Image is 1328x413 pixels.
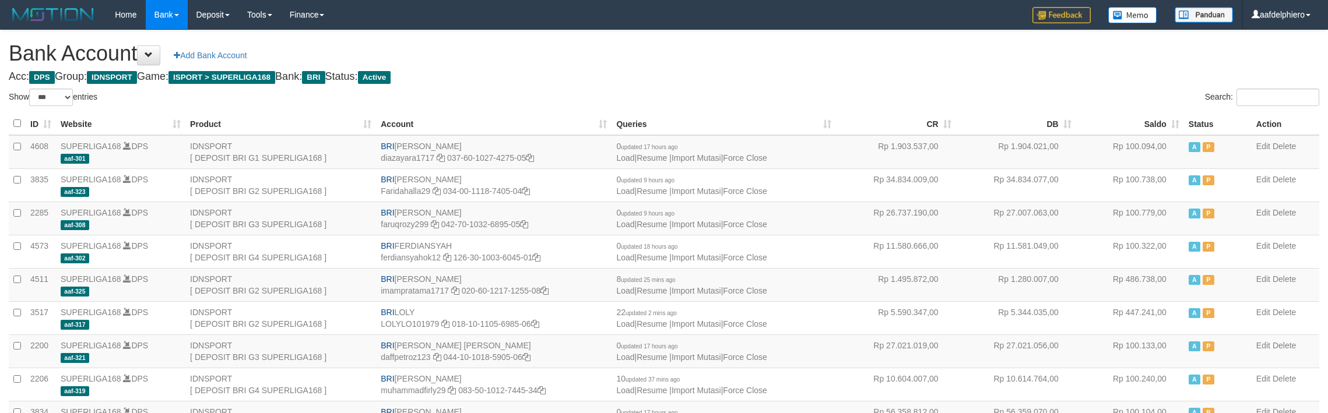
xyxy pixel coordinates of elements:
[616,208,767,229] span: | | |
[1273,208,1296,217] a: Delete
[61,374,121,383] a: SUPERLIGA168
[9,71,1319,83] h4: Acc: Group: Game: Bank: Status:
[836,268,956,301] td: Rp 1.495.872,00
[616,186,634,196] a: Load
[433,352,441,362] a: Copy daffpetroz123 to clipboard
[1189,275,1200,285] span: Active
[448,386,456,395] a: Copy muhammadfirly29 to clipboard
[1203,175,1214,185] span: Paused
[1189,209,1200,218] span: Active
[1076,168,1184,202] td: Rp 100.738,00
[61,220,89,230] span: aaf-308
[381,220,428,229] a: faruqrozy299
[376,112,612,135] th: Account: activate to sort column ascending
[381,286,449,295] a: imampratama1717
[956,334,1076,368] td: Rp 27.021.056,00
[437,153,445,163] a: Copy diazayara1717 to clipboard
[381,308,394,317] span: BRI
[621,277,675,283] span: updated 25 mins ago
[637,220,667,229] a: Resume
[56,135,185,169] td: DPS
[672,386,721,395] a: Import Mutasi
[836,334,956,368] td: Rp 27.021.019,00
[26,135,56,169] td: 4608
[1189,175,1200,185] span: Active
[61,308,121,317] a: SUPERLIGA168
[381,374,394,383] span: BRI
[376,368,612,401] td: [PERSON_NAME] 083-50-1012-7445-34
[526,153,534,163] a: Copy 037601027427505 to clipboard
[956,268,1076,301] td: Rp 1.280.007,00
[616,286,634,295] a: Load
[616,374,680,383] span: 10
[61,253,89,263] span: aaf-302
[29,89,73,106] select: Showentries
[61,341,121,350] a: SUPERLIGA168
[723,153,767,163] a: Force Close
[1256,208,1270,217] a: Edit
[9,6,97,23] img: MOTION_logo.png
[723,352,767,362] a: Force Close
[185,168,376,202] td: IDNSPORT [ DEPOSIT BRI G2 SUPERLIGA168 ]
[376,334,612,368] td: [PERSON_NAME] [PERSON_NAME] 044-10-1018-5905-06
[381,241,394,250] span: BRI
[1108,7,1157,23] img: Button%20Memo.svg
[956,112,1076,135] th: DB: activate to sort column ascending
[61,241,121,250] a: SUPERLIGA168
[836,301,956,334] td: Rp 5.590.347,00
[185,112,376,135] th: Product: activate to sort column ascending
[381,352,430,362] a: daffpetroz123
[672,253,721,262] a: Import Mutasi
[443,253,451,262] a: Copy ferdiansyahok12 to clipboard
[56,301,185,334] td: DPS
[616,175,767,196] span: | | |
[26,268,56,301] td: 4511
[185,202,376,235] td: IDNSPORT [ DEPOSIT BRI G3 SUPERLIGA168 ]
[1256,274,1270,284] a: Edit
[672,286,721,295] a: Import Mutasi
[637,186,667,196] a: Resume
[9,42,1319,65] h1: Bank Account
[376,235,612,268] td: FERDIANSYAH 126-30-1003-6045-01
[616,319,634,329] a: Load
[836,168,956,202] td: Rp 34.834.009,00
[723,220,767,229] a: Force Close
[1203,341,1214,351] span: Paused
[836,235,956,268] td: Rp 11.580.666,00
[1273,241,1296,250] a: Delete
[381,253,441,262] a: ferdiansyahok12
[1189,375,1200,384] span: Active
[61,320,89,330] span: aaf-317
[1256,374,1270,383] a: Edit
[616,308,676,317] span: 22
[185,135,376,169] td: IDNSPORT [ DEPOSIT BRI G1 SUPERLIGA168 ]
[26,301,56,334] td: 3517
[1203,308,1214,318] span: Paused
[1076,368,1184,401] td: Rp 100.240,00
[522,186,530,196] a: Copy 034001118740504 to clipboard
[616,142,767,163] span: | | |
[26,334,56,368] td: 2200
[616,253,634,262] a: Load
[836,202,956,235] td: Rp 26.737.190,00
[621,343,677,350] span: updated 17 hours ago
[1256,175,1270,184] a: Edit
[621,210,674,217] span: updated 9 hours ago
[616,374,767,395] span: | | |
[616,341,677,350] span: 0
[26,235,56,268] td: 4573
[87,71,137,84] span: IDNSPORT
[956,301,1076,334] td: Rp 5.344.035,00
[723,319,767,329] a: Force Close
[637,352,667,362] a: Resume
[1076,334,1184,368] td: Rp 100.133,00
[956,202,1076,235] td: Rp 27.007.063,00
[26,168,56,202] td: 3835
[381,208,394,217] span: BRI
[1076,112,1184,135] th: Saldo: activate to sort column ascending
[441,319,449,329] a: Copy LOLYLO101979 to clipboard
[166,45,254,65] a: Add Bank Account
[616,208,674,217] span: 0
[672,352,721,362] a: Import Mutasi
[376,202,612,235] td: [PERSON_NAME] 042-70-1032-6895-05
